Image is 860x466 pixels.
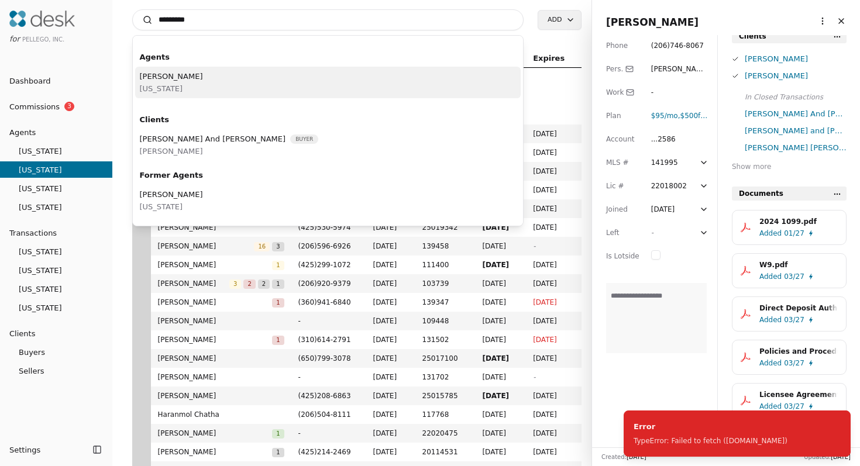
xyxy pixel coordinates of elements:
[482,259,519,271] span: [DATE]
[533,242,535,250] span: -
[298,261,351,269] span: ( 425 ) 299 - 1072
[482,409,519,420] span: [DATE]
[243,278,255,289] button: 2
[651,180,697,192] div: 22018002
[651,65,708,108] span: [PERSON_NAME][EMAIL_ADDRESS][DOMAIN_NAME]
[606,40,639,51] div: Phone
[254,242,270,251] span: 16
[606,157,639,168] div: MLS #
[784,314,804,326] span: 03/27
[482,371,519,383] span: [DATE]
[373,334,408,346] span: [DATE]
[140,82,203,95] span: [US_STATE]
[651,42,704,50] span: ( 206 ) 746 - 8067
[759,302,838,314] div: Direct Deposit Authorization.pdf
[373,409,408,420] span: [DATE]
[482,446,519,458] span: [DATE]
[606,250,639,262] div: Is Lotside
[272,259,284,271] button: 1
[606,227,639,239] div: Left
[298,371,359,383] span: -
[533,222,574,233] span: [DATE]
[158,296,273,308] span: [PERSON_NAME]
[533,184,574,196] span: [DATE]
[745,53,847,65] div: [PERSON_NAME]
[601,453,646,461] div: Created:
[533,147,574,158] span: [DATE]
[732,383,847,418] button: Licensee Agreement.pdfAdded03/27
[373,446,408,458] span: [DATE]
[533,409,574,420] span: [DATE]
[422,334,469,346] span: 131502
[133,45,524,226] div: Suggestions
[634,435,787,447] div: TypeError: Failed to fetch ([DOMAIN_NAME])
[158,315,284,327] span: [PERSON_NAME]
[482,222,519,233] span: [DATE]
[272,334,284,346] button: 1
[422,353,469,364] span: 25017100
[533,52,565,65] span: Expires
[759,346,838,357] div: Policies and Procedures.pdf
[745,141,847,154] div: [PERSON_NAME] [PERSON_NAME] And [PERSON_NAME]
[732,296,847,332] button: Direct Deposit Authorization.pdfAdded03/27
[373,371,408,383] span: [DATE]
[533,296,574,308] span: [DATE]
[533,334,574,346] span: [DATE]
[606,203,639,215] div: Joined
[422,222,469,233] span: 25019342
[533,373,535,381] span: -
[533,353,574,364] span: [DATE]
[298,448,351,456] span: ( 425 ) 214 - 2469
[298,242,351,250] span: ( 206 ) 596 - 6926
[533,128,574,140] span: [DATE]
[651,112,678,120] span: $95 /mo
[158,427,273,439] span: [PERSON_NAME]
[258,278,270,289] button: 2
[533,315,574,327] span: [DATE]
[745,125,847,137] div: [PERSON_NAME] and [PERSON_NAME]
[373,278,408,289] span: [DATE]
[422,409,469,420] span: 117768
[634,420,787,433] div: Error
[651,87,708,98] div: -
[422,315,469,327] span: 109448
[140,70,203,82] span: [PERSON_NAME]
[784,401,804,412] span: 03/27
[482,427,519,439] span: [DATE]
[422,390,469,402] span: 25015785
[422,427,469,439] span: 22020475
[229,278,241,289] button: 3
[272,298,284,308] span: 1
[272,429,284,439] span: 1
[140,133,286,145] span: [PERSON_NAME] And [PERSON_NAME]
[651,203,675,215] div: [DATE]
[482,390,519,402] span: [DATE]
[158,240,254,252] span: [PERSON_NAME]
[272,336,284,345] span: 1
[680,112,710,120] span: $500 fee
[373,390,408,402] span: [DATE]
[651,112,680,120] span: ,
[651,133,708,145] div: ...2586
[533,165,574,177] span: [DATE]
[482,315,519,327] span: [DATE]
[732,87,847,103] div: In Closed Transactions
[759,401,782,412] span: Added
[140,188,203,201] span: [PERSON_NAME]
[422,259,469,271] span: 111400
[784,271,804,282] span: 03/27
[759,314,782,326] span: Added
[422,278,469,289] span: 103739
[140,113,517,126] div: Clients
[759,227,782,239] span: Added
[651,157,697,168] div: 141995
[533,446,574,458] span: [DATE]
[243,279,255,289] span: 2
[759,357,782,369] span: Added
[272,427,284,439] button: 1
[158,446,273,458] span: [PERSON_NAME]
[482,334,519,346] span: [DATE]
[272,296,284,308] button: 1
[422,240,469,252] span: 139458
[606,110,639,122] div: Plan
